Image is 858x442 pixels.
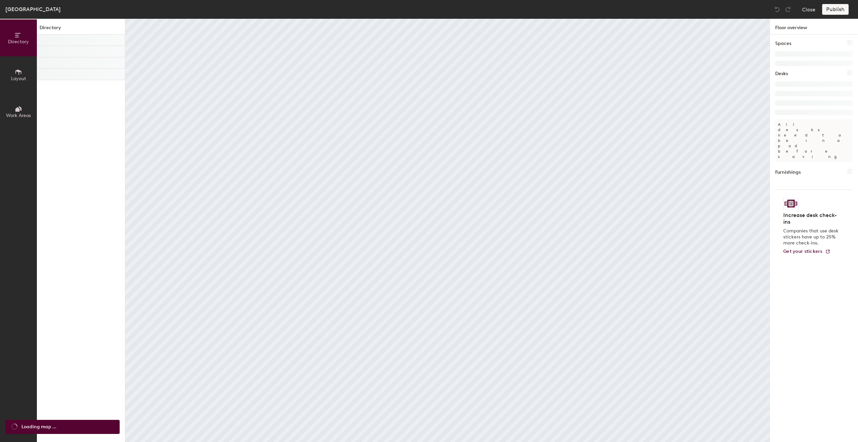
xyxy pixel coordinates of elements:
[8,39,29,45] span: Directory
[802,4,815,15] button: Close
[774,6,781,13] img: Undo
[783,248,822,254] span: Get your stickers
[775,70,788,77] h1: Desks
[783,249,831,255] a: Get your stickers
[783,228,841,246] p: Companies that use desk stickers have up to 25% more check-ins.
[125,19,770,442] canvas: Map
[21,423,56,431] span: Loading map ...
[5,5,61,13] div: [GEOGRAPHIC_DATA]
[770,19,858,35] h1: Floor overview
[6,113,31,118] span: Work Areas
[783,198,799,209] img: Sticker logo
[775,169,801,176] h1: Furnishings
[785,6,791,13] img: Redo
[37,24,125,35] h1: Directory
[783,212,841,225] h4: Increase desk check-ins
[775,119,853,162] p: All desks need to be in a pod before saving
[11,76,26,81] span: Layout
[775,40,791,47] h1: Spaces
